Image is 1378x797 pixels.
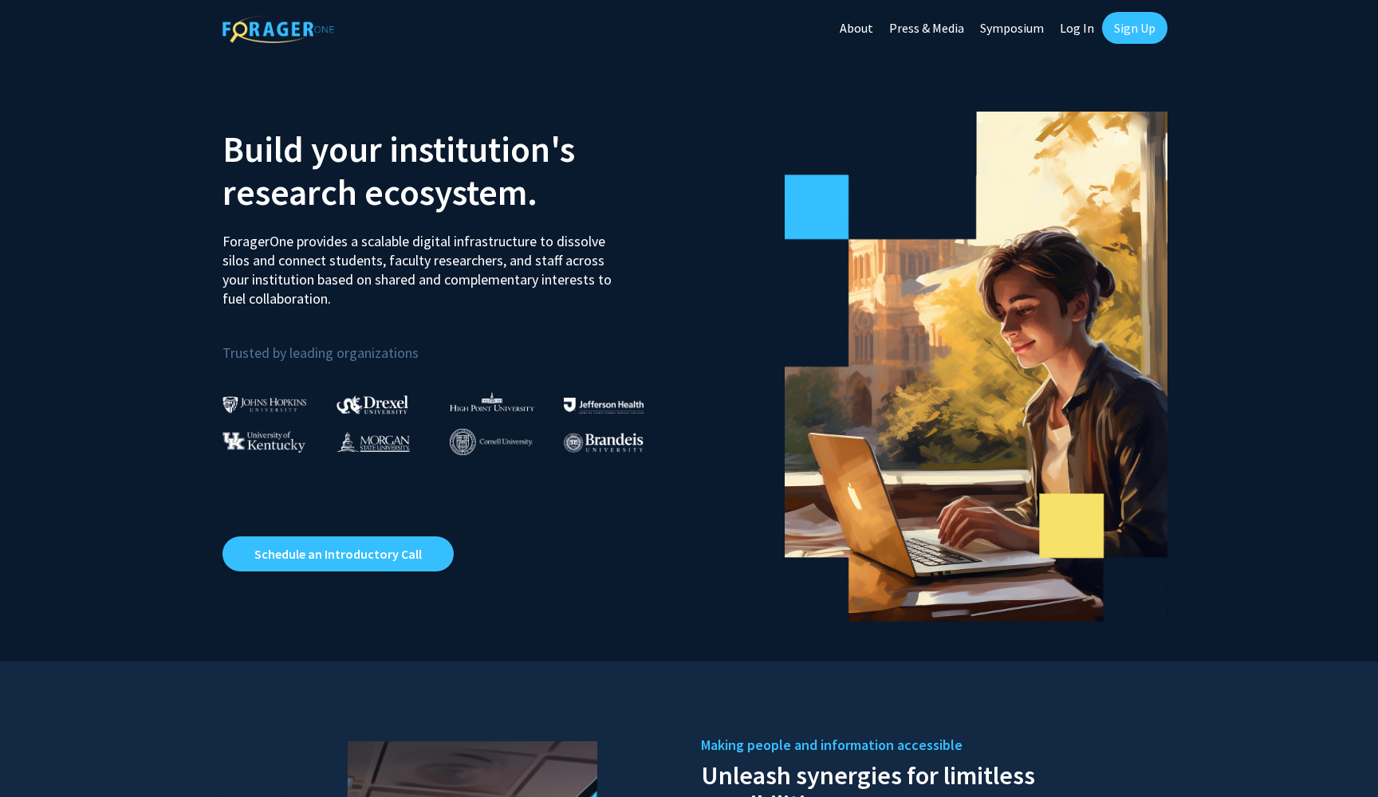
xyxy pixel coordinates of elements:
[1102,12,1167,44] a: Sign Up
[450,392,534,411] img: High Point University
[222,321,677,365] p: Trusted by leading organizations
[12,725,68,785] iframe: Chat
[222,396,307,413] img: Johns Hopkins University
[564,433,644,453] img: Brandeis University
[222,128,677,214] h2: Build your institution's research ecosystem.
[222,431,305,453] img: University of Kentucky
[564,398,644,413] img: Thomas Jefferson University
[222,15,334,43] img: ForagerOne Logo
[450,429,533,455] img: Cornell University
[337,431,410,452] img: Morgan State University
[222,220,623,308] p: ForagerOne provides a scalable digital infrastructure to dissolve silos and connect students, fac...
[701,733,1156,757] h5: Making people and information accessible
[222,536,454,571] a: Opens in a new tab
[337,395,408,414] img: Drexel University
